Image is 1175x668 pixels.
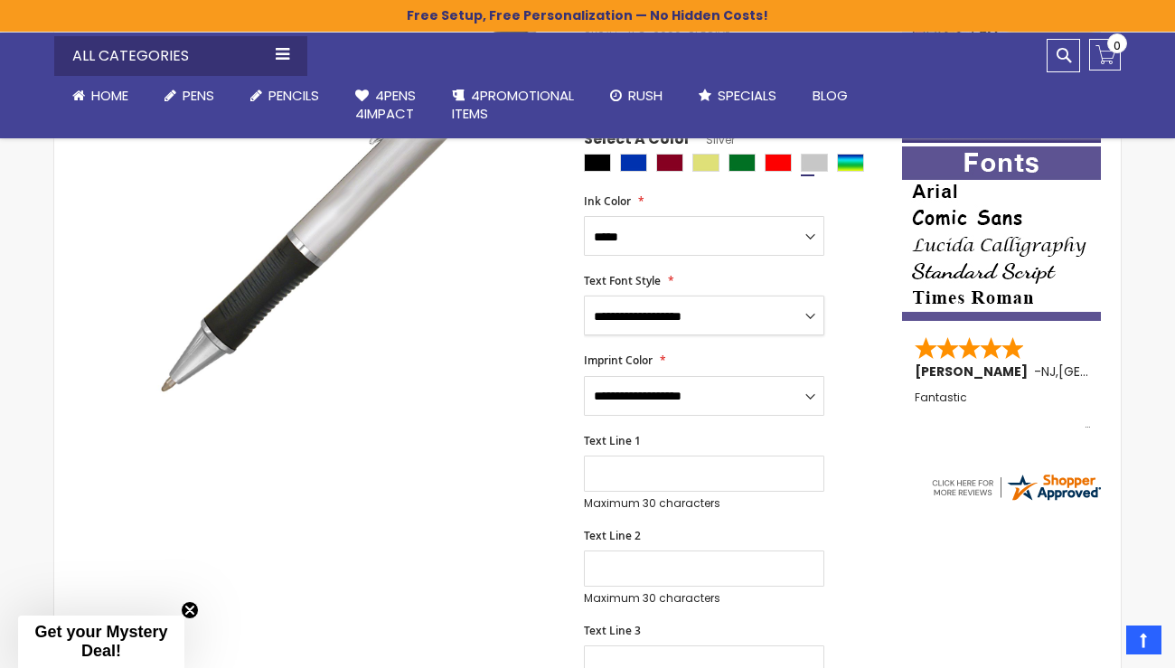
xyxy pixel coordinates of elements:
div: Get your Mystery Deal!Close teaser [18,616,184,668]
div: All Categories [54,36,307,76]
a: Pencils [232,76,337,116]
iframe: Google Customer Reviews [1026,619,1175,668]
span: Silver [691,132,735,147]
div: Black [584,154,611,172]
span: Get your Mystery Deal! [34,623,167,660]
div: Fantastic [915,391,1090,430]
p: Maximum 30 characters [584,496,824,511]
div: Green [728,154,756,172]
img: 4pens.com widget logo [929,471,1103,503]
a: 4PROMOTIONALITEMS [434,76,592,135]
a: 4Pens4impact [337,76,434,135]
span: Text Font Style [584,273,661,288]
p: Maximum 30 characters [584,591,824,606]
a: Blog [794,76,866,116]
div: Red [765,154,792,172]
a: Rush [592,76,681,116]
span: 4Pens 4impact [355,86,416,123]
span: Blog [813,86,848,105]
a: 4pens.com certificate URL [929,492,1103,507]
div: Blue [620,154,647,172]
img: font-personalization-examples [902,146,1101,321]
span: Text Line 1 [584,433,641,448]
div: Burgundy [656,154,683,172]
span: 0 [1114,37,1121,54]
a: 0 [1089,39,1121,71]
span: Ink Color [584,193,631,209]
span: Select A Color [584,129,691,154]
span: Text Line 3 [584,623,641,638]
span: 4PROMOTIONAL ITEMS [452,86,574,123]
a: Specials [681,76,794,116]
div: Silver [801,154,828,172]
span: Text Line 2 [584,528,641,543]
a: Home [54,76,146,116]
span: Pencils [268,86,319,105]
span: Home [91,86,128,105]
span: [PERSON_NAME] [915,362,1034,381]
span: Pens [183,86,214,105]
span: Rush [628,86,663,105]
div: Assorted [837,154,864,172]
span: NJ [1041,362,1056,381]
div: Gold [692,154,719,172]
button: Close teaser [181,601,199,619]
span: Specials [718,86,776,105]
a: Pens [146,76,232,116]
span: Imprint Color [584,353,653,368]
